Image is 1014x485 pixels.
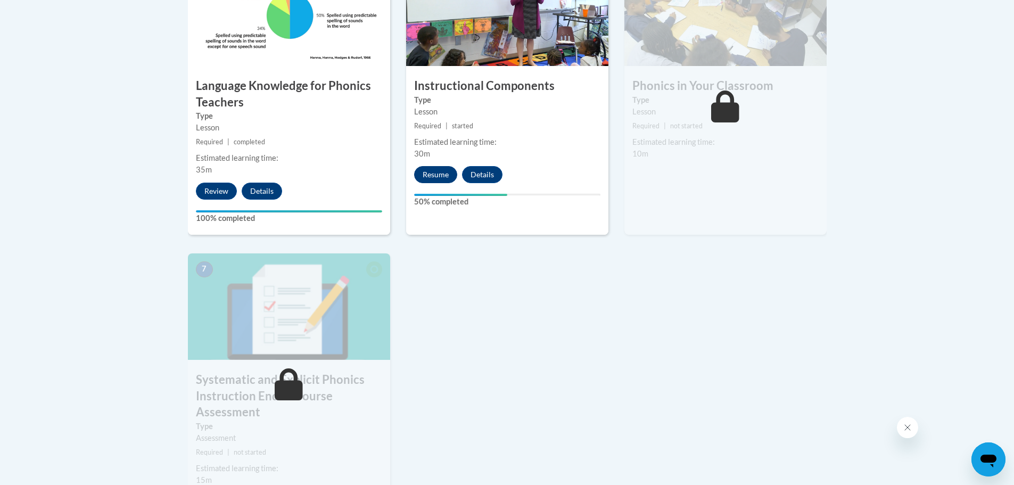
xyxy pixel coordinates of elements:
div: Estimated learning time: [414,136,600,148]
span: Hi. How can we help? [6,7,86,16]
span: 35m [196,165,212,174]
div: Assessment [196,432,382,444]
div: Lesson [632,106,819,118]
span: 30m [414,149,430,158]
span: Required [196,138,223,146]
div: Lesson [414,106,600,118]
button: Details [242,183,282,200]
span: 15m [196,475,212,484]
label: Type [196,110,382,122]
span: | [227,448,229,456]
span: 7 [196,261,213,277]
span: 10m [632,149,648,158]
iframe: Button to launch messaging window [971,442,1005,476]
label: 100% completed [196,212,382,224]
label: 50% completed [414,196,600,208]
div: Your progress [196,210,382,212]
span: | [446,122,448,130]
div: Estimated learning time: [632,136,819,148]
label: Type [632,94,819,106]
button: Review [196,183,237,200]
span: started [452,122,473,130]
div: Estimated learning time: [196,463,382,474]
span: Required [414,122,441,130]
span: | [227,138,229,146]
button: Resume [414,166,457,183]
span: not started [234,448,266,456]
img: Course Image [188,253,390,360]
div: Your progress [414,194,507,196]
span: Required [196,448,223,456]
span: completed [234,138,265,146]
iframe: Close message [897,417,918,438]
h3: Instructional Components [406,78,608,94]
div: Estimated learning time: [196,152,382,164]
span: not started [670,122,703,130]
h3: Phonics in Your Classroom [624,78,827,94]
h3: Language Knowledge for Phonics Teachers [188,78,390,111]
h3: Systematic and Explicit Phonics Instruction End of Course Assessment [188,372,390,421]
button: Details [462,166,502,183]
label: Type [196,421,382,432]
span: | [664,122,666,130]
div: Lesson [196,122,382,134]
label: Type [414,94,600,106]
span: Required [632,122,659,130]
